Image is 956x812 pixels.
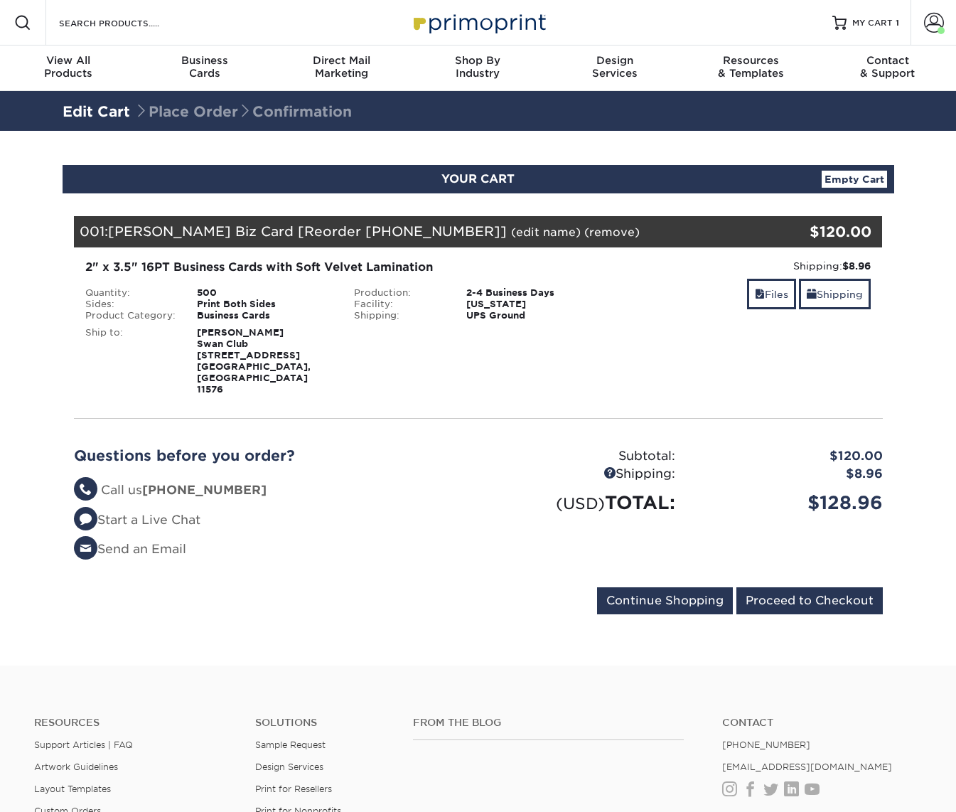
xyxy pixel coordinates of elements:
span: Business [136,54,273,67]
div: $120.00 [748,221,872,242]
input: Continue Shopping [597,587,733,614]
img: Primoprint [407,7,549,38]
a: Layout Templates [34,784,111,794]
a: Direct MailMarketing [273,46,409,91]
div: $128.96 [686,489,893,516]
a: Start a Live Chat [74,513,200,527]
span: Place Order Confirmation [134,103,352,120]
span: YOUR CART [441,172,515,186]
div: Ship to: [75,327,187,395]
div: $8.96 [686,465,893,484]
div: Sides: [75,299,187,310]
div: & Support [820,54,956,80]
div: Shipping: [623,259,871,273]
a: Files [747,279,796,309]
strong: [PHONE_NUMBER] [142,483,267,497]
div: Shipping: [478,465,686,484]
div: Industry [409,54,546,80]
div: & Templates [683,54,820,80]
span: [PERSON_NAME] Biz Card [Reorder [PHONE_NUMBER]] [108,223,507,239]
div: 500 [186,287,343,299]
div: Production: [343,287,456,299]
div: [US_STATE] [456,299,613,310]
small: (USD) [556,494,605,513]
li: Call us [74,481,468,500]
div: TOTAL: [478,489,686,516]
a: Contact [722,717,922,729]
h4: Resources [34,717,234,729]
strong: [PERSON_NAME] Swan Club [STREET_ADDRESS] [GEOGRAPHIC_DATA], [GEOGRAPHIC_DATA] 11576 [197,327,311,395]
a: [PHONE_NUMBER] [722,739,810,750]
strong: $8.96 [842,260,871,272]
div: Product Category: [75,310,187,321]
span: Direct Mail [273,54,409,67]
div: Print Both Sides [186,299,343,310]
a: Support Articles | FAQ [34,739,133,750]
a: Shop ByIndustry [409,46,546,91]
div: Services [547,54,683,80]
span: Design [547,54,683,67]
span: 1 [896,18,899,28]
a: Resources& Templates [683,46,820,91]
span: Contact [820,54,956,67]
span: MY CART [852,17,893,29]
h2: Questions before you order? [74,447,468,464]
a: Edit Cart [63,103,130,120]
span: files [755,289,765,300]
a: Sample Request [255,739,326,750]
a: [EMAIL_ADDRESS][DOMAIN_NAME] [722,762,892,772]
h4: Solutions [255,717,392,729]
span: shipping [807,289,817,300]
a: BusinessCards [136,46,273,91]
a: Artwork Guidelines [34,762,118,772]
div: Shipping: [343,310,456,321]
a: Contact& Support [820,46,956,91]
a: Empty Cart [822,171,887,188]
div: Quantity: [75,287,187,299]
input: SEARCH PRODUCTS..... [58,14,196,31]
div: UPS Ground [456,310,613,321]
a: Print for Resellers [255,784,332,794]
input: Proceed to Checkout [736,587,883,614]
div: 2" x 3.5" 16PT Business Cards with Soft Velvet Lamination [85,259,602,276]
a: Send an Email [74,542,186,556]
a: DesignServices [547,46,683,91]
div: Cards [136,54,273,80]
div: 2-4 Business Days [456,287,613,299]
span: Resources [683,54,820,67]
div: $120.00 [686,447,893,466]
div: 001: [74,216,748,247]
div: Subtotal: [478,447,686,466]
a: (edit name) [511,225,581,239]
a: Shipping [799,279,871,309]
div: Facility: [343,299,456,310]
div: Marketing [273,54,409,80]
a: (remove) [584,225,640,239]
a: Design Services [255,762,323,772]
h4: From the Blog [413,717,684,729]
span: Shop By [409,54,546,67]
div: Business Cards [186,310,343,321]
